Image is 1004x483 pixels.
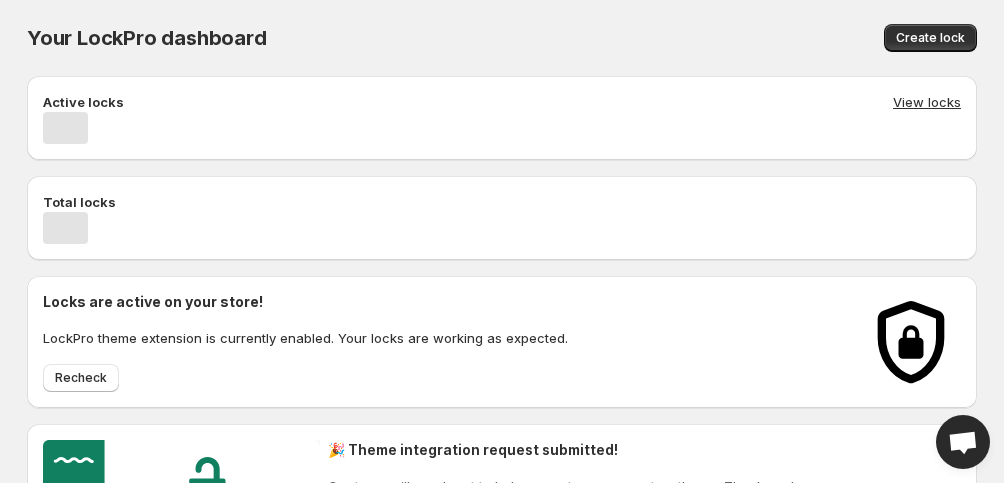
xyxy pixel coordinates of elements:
span: Your LockPro dashboard [27,26,267,50]
img: Locks activated [861,292,961,392]
button: Recheck [43,364,119,392]
h2: Locks are active on your store! [43,292,568,312]
p: LockPro theme extension is currently enabled. Your locks are working as expected. [43,328,568,348]
p: Active locks [43,92,124,112]
div: Open chat [936,415,990,469]
button: Create lock [884,24,977,52]
span: Create lock [896,30,965,46]
p: Total locks [43,192,116,212]
span: Recheck [55,370,107,386]
h2: 🎉 Theme integration request submitted! [328,440,794,460]
button: View locks [893,92,961,112]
